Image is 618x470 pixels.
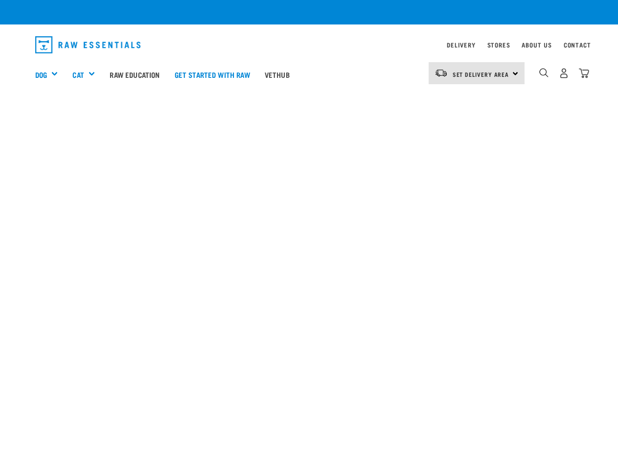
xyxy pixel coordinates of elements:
[35,69,47,80] a: Dog
[559,68,569,78] img: user.png
[72,69,84,80] a: Cat
[522,43,551,47] a: About Us
[453,72,509,76] span: Set Delivery Area
[579,68,589,78] img: home-icon@2x.png
[257,55,297,94] a: Vethub
[35,36,141,53] img: Raw Essentials Logo
[167,55,257,94] a: Get started with Raw
[447,43,475,47] a: Delivery
[564,43,591,47] a: Contact
[27,32,591,57] nav: dropdown navigation
[102,55,167,94] a: Raw Education
[487,43,510,47] a: Stores
[435,69,448,77] img: van-moving.png
[539,68,549,77] img: home-icon-1@2x.png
